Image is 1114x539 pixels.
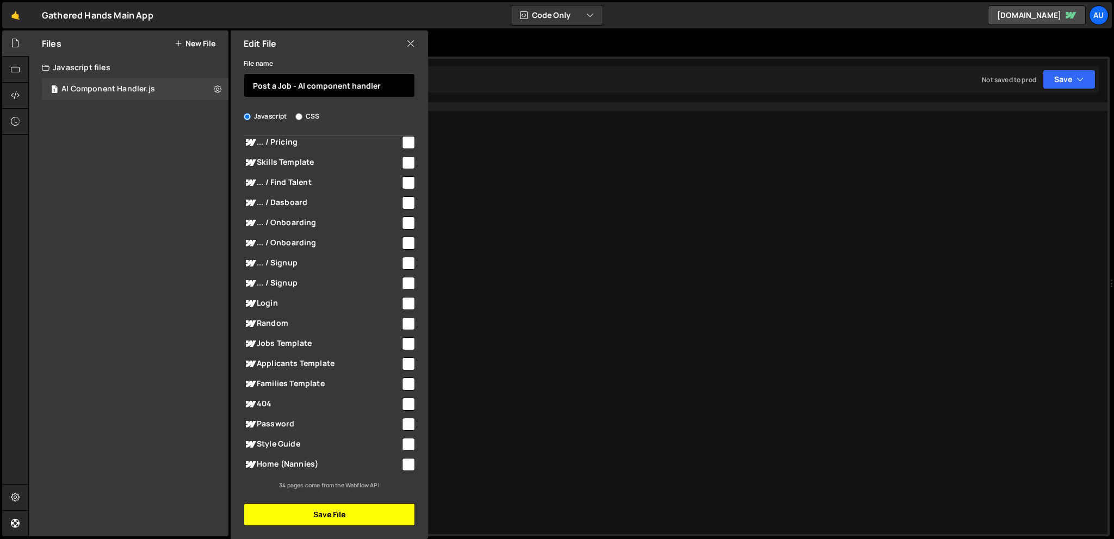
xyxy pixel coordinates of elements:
input: Javascript [244,113,251,120]
h2: Edit File [244,38,276,49]
div: AI Component Handler.js [61,84,155,94]
label: CSS [295,111,319,122]
a: 🤙 [2,2,29,28]
span: ... / Signup [244,257,400,270]
button: Save [1043,70,1096,89]
span: Login [244,297,400,310]
span: ... / Onboarding [244,237,400,250]
span: Jobs Template [244,337,400,350]
small: 34 pages come from the Webflow API [279,481,379,489]
button: Code Only [511,5,603,25]
input: CSS [295,113,302,120]
a: [DOMAIN_NAME] [988,5,1086,25]
span: Families Template [244,377,400,391]
div: Not saved to prod [982,75,1036,84]
span: 404 [244,398,400,411]
span: Random [244,317,400,330]
span: Password [244,418,400,431]
label: File name [244,58,273,69]
span: ... / Dasboard [244,196,400,209]
span: 1 [51,86,58,95]
span: ... / Signup [244,277,400,290]
button: New File [175,39,215,48]
h2: Files [42,38,61,49]
span: ... / Pricing [244,136,400,149]
span: ... / Find Talent [244,176,400,189]
button: Save File [244,503,415,526]
span: Applicants Template [244,357,400,370]
input: Name [244,73,415,97]
span: ... / Onboarding [244,216,400,230]
span: Home (Nannies) [244,458,400,471]
a: Au [1089,5,1109,25]
label: Javascript [244,111,287,122]
div: Gathered Hands Main App [42,9,153,22]
div: 17288/48460.js [42,78,232,100]
div: Javascript files [29,57,228,78]
span: Style Guide [244,438,400,451]
span: Skills Template [244,156,400,169]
